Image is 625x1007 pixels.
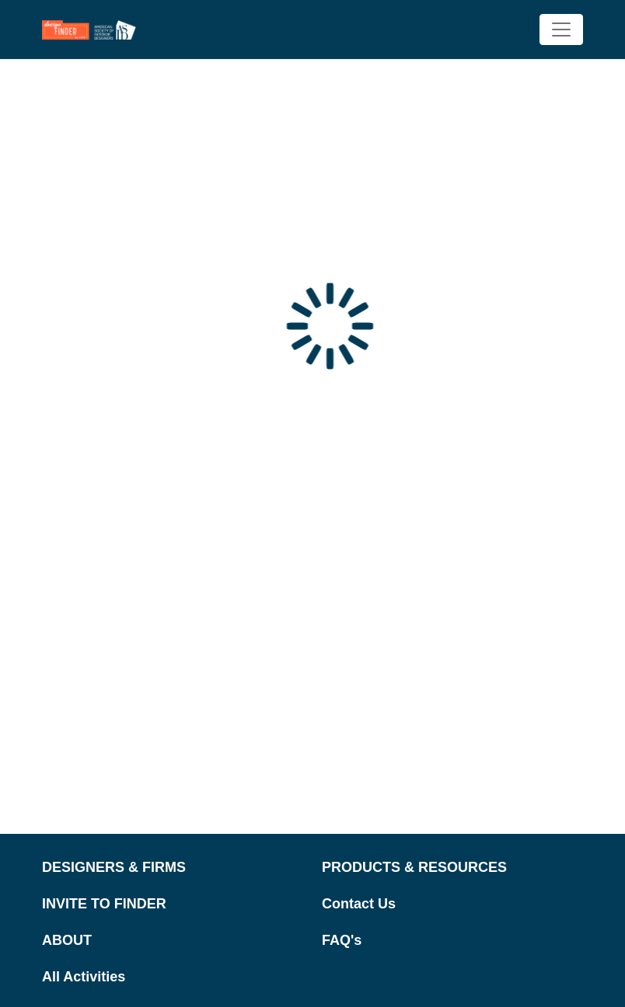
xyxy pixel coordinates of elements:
[42,894,303,915] a: INVITE TO FINDER
[539,14,583,45] button: Toggle navigation
[42,20,144,40] img: Site Logo
[322,894,583,915] a: Contact Us
[42,967,303,988] a: All Activities
[322,857,583,878] a: PRODUCTS & RESOURCES
[322,930,583,951] a: FAQ's
[42,857,303,878] a: DESIGNERS & FIRMS
[42,930,303,951] a: ABOUT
